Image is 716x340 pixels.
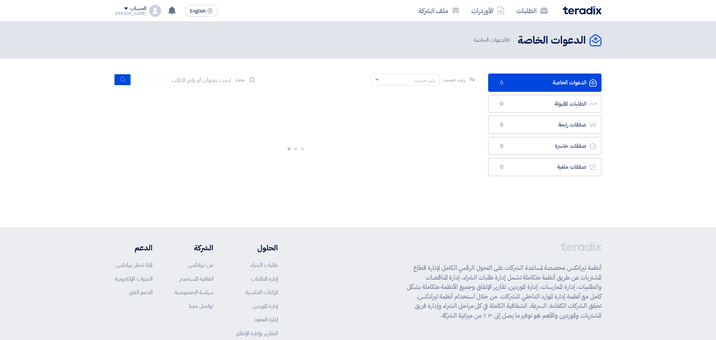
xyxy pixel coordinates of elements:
[443,76,465,84] span: رتب حسب
[185,5,218,17] button: English
[179,275,213,283] a: اتفاقية المستخدم
[115,275,153,283] a: الندوات الإلكترونية
[497,121,506,129] span: 0
[488,137,602,155] a: صفقات خاسرة0
[235,76,245,84] span: بحث
[252,302,278,310] a: إدارة الموردين
[129,288,153,296] a: الدعم الفني
[497,163,506,171] span: 0
[188,261,213,269] a: عن تيرادكس
[115,12,147,16] div: [PERSON_NAME]
[175,242,213,253] li: الشركة
[414,77,436,84] div: رتب حسب
[488,74,602,92] a: الدعوات الخاصة0
[563,6,602,15] img: Teradix logo
[488,95,602,113] a: الطلبات المقبولة0
[130,6,146,12] div: الحساب
[465,2,511,19] a: الأوردرات
[507,36,510,44] span: 0
[497,143,506,150] span: 0
[190,9,205,14] span: English
[488,116,602,134] a: صفقات رابحة0
[497,100,506,108] span: 0
[116,261,153,269] a: لماذا تختار تيرادكس
[149,5,161,17] img: profile_test.png
[254,315,278,324] a: إدارة العقود
[497,79,506,87] span: 0
[474,36,512,44] span: الدعوات الخاصة
[236,242,278,253] li: الحلول
[115,242,153,253] li: الدعم
[251,261,278,269] a: طلبات الشراء
[412,2,465,19] a: ملف الشركة
[511,2,554,19] a: الطلبات
[245,288,278,296] a: المزادات العكسية
[189,302,213,310] a: تواصل معنا
[236,329,278,337] a: التقارير وإدارة الإنفاق
[518,33,586,48] h2: الدعوات الخاصة
[251,275,278,283] a: إدارة الطلبات
[488,158,602,176] a: صفقات ملغية0
[175,288,213,296] a: سياسة الخصوصية
[131,74,235,85] input: ابحث بعنوان أو رقم الطلب
[407,263,602,320] p: أنظمة تيرادكس مخصصة لمساعدة الشركات على التحول الرقمي الكامل لإدارة قطاع المشتريات عن طريق أنظمة ...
